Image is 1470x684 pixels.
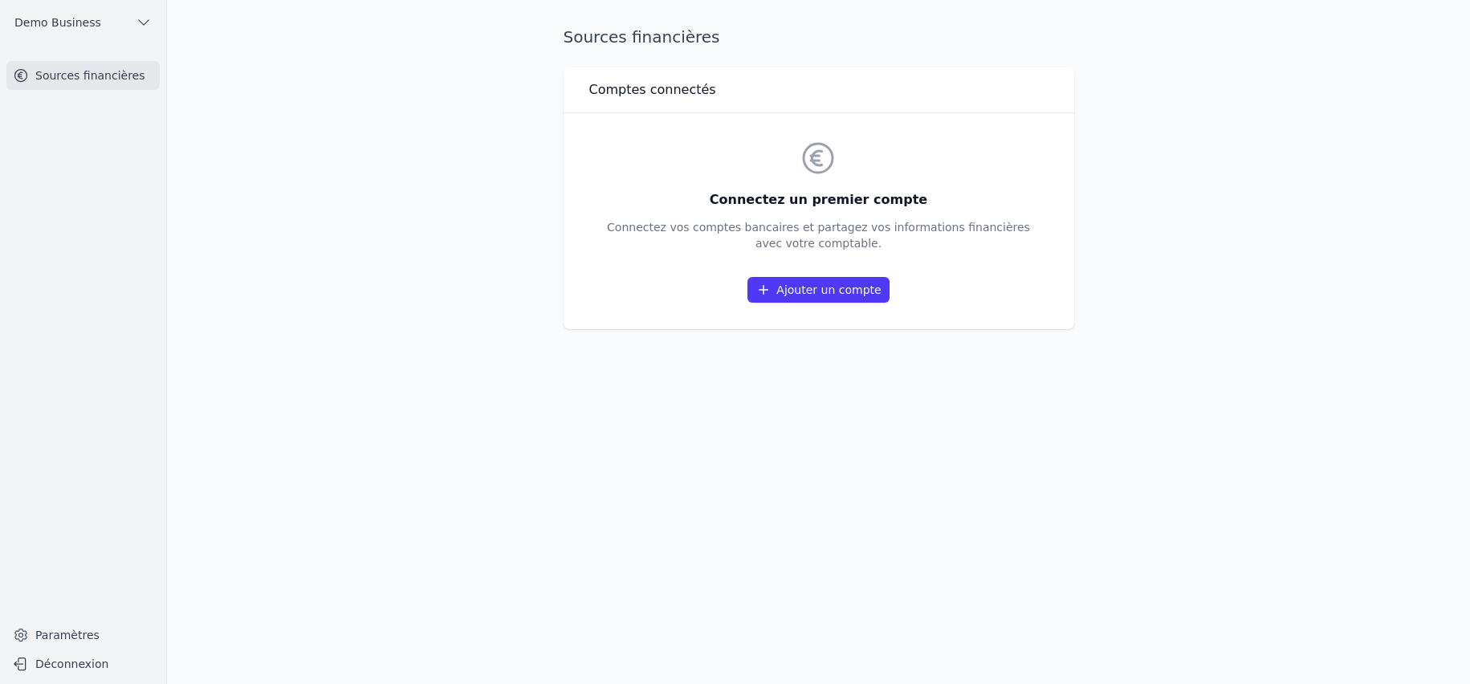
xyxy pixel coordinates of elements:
[6,10,160,35] button: Demo Business
[14,14,101,31] span: Demo Business
[6,622,160,648] a: Paramètres
[6,61,160,90] a: Sources financières
[6,651,160,677] button: Déconnexion
[747,277,889,303] a: Ajouter un compte
[607,219,1030,251] p: Connectez vos comptes bancaires et partagez vos informations financières avec votre comptable.
[607,190,1030,210] h3: Connectez un premier compte
[564,26,720,48] h1: Sources financières
[589,80,716,100] h3: Comptes connectés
